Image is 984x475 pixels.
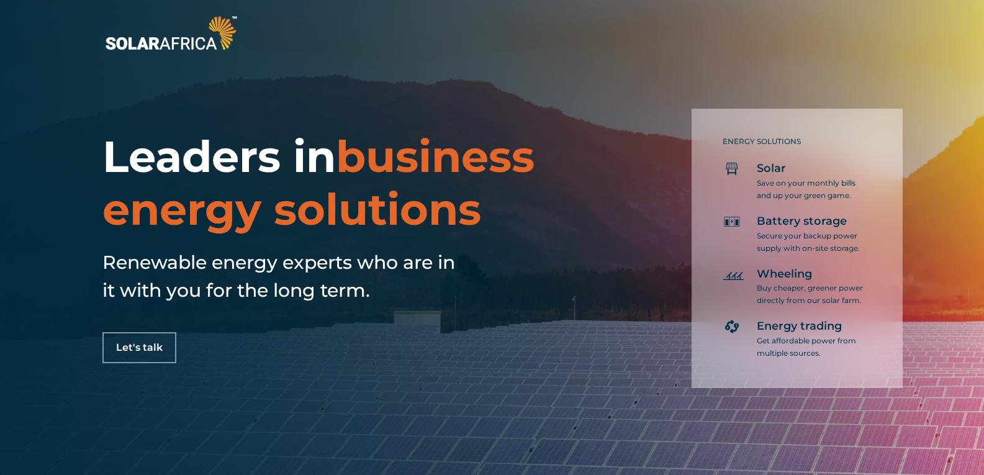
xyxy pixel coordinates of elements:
[102,332,176,363] a: Let's talk
[757,335,865,360] p: Get affordable power from multiple sources.
[757,177,865,202] p: Save on your monthly bills and up your green game.
[102,130,535,236] span: business energy solutions
[757,214,847,229] span: Battery storage
[757,230,865,255] p: Secure your backup power supply with on-site storage.
[757,161,786,176] span: Solar
[116,343,163,353] span: Let's talk
[102,130,576,236] h1: Leaders in
[723,137,865,146] h5: ENERGY SOLUTIONS
[102,248,463,304] h5: Renewable energy experts who are in it with you for the long term.
[757,319,842,334] span: Energy trading
[757,282,865,307] p: Buy cheaper, greener power directly from our solar farm.
[757,267,812,282] span: Wheeling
